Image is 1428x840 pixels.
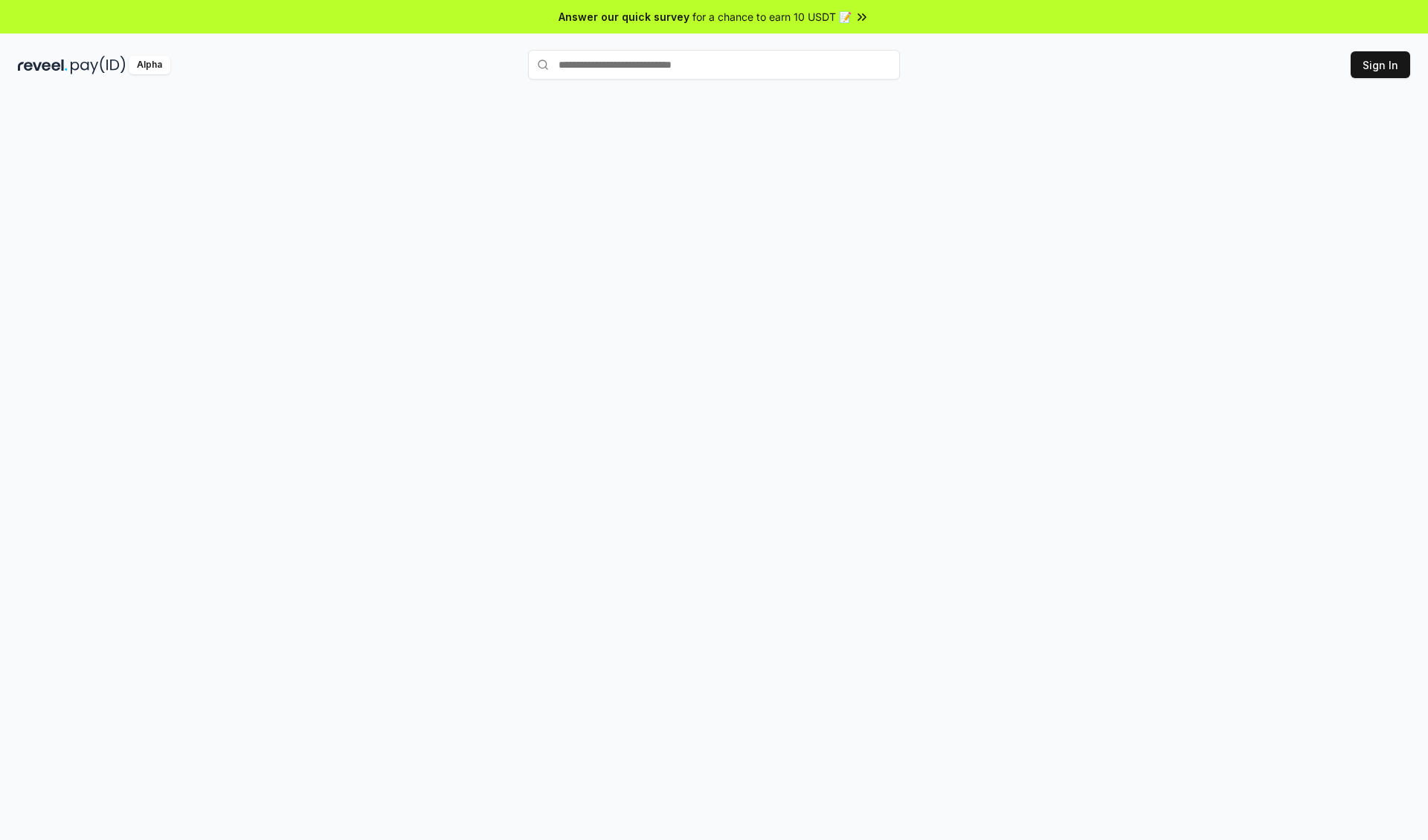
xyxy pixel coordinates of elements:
span: Answer our quick survey [559,9,689,25]
span: for a chance to earn 10 USDT 📝 [692,9,852,25]
img: pay_id [71,56,126,74]
div: Alpha [129,56,170,74]
img: reveel_dark [18,56,68,74]
button: Sign In [1351,51,1410,78]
